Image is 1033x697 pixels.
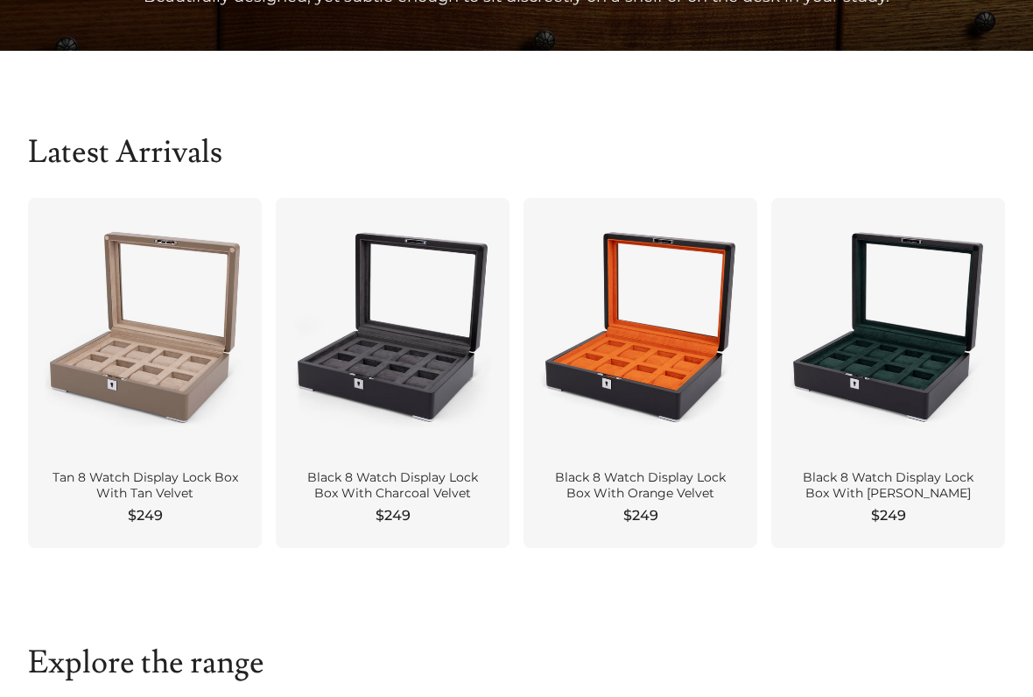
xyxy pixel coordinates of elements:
[524,198,757,548] a: Black 8 Watch Display Lock Box With Orange Velvet $249
[128,505,163,526] span: $249
[545,470,736,501] div: Black 8 Watch Display Lock Box With Orange Velvet
[623,505,658,526] span: $249
[792,470,984,501] div: Black 8 Watch Display Lock Box With [PERSON_NAME]
[49,470,241,501] div: Tan 8 Watch Display Lock Box With Tan Velvet
[276,198,509,548] a: Black 8 Watch Display Lock Box With Charcoal Velvet $249
[28,198,262,548] a: Tan 8 Watch Display Lock Box With Tan Velvet $249
[771,198,1005,548] a: Black 8 Watch Display Lock Box With [PERSON_NAME] $249
[28,645,1005,680] h2: Explore the range
[871,505,906,526] span: $249
[376,505,411,526] span: $249
[28,135,1005,170] h2: Latest Arrivals
[297,470,488,501] div: Black 8 Watch Display Lock Box With Charcoal Velvet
